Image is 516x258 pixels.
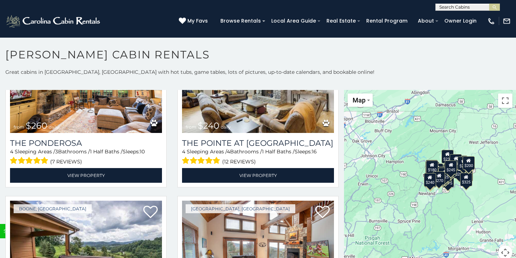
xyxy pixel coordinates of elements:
[10,148,162,166] div: Sleeping Areas / Bathrooms / Sleeps:
[503,17,511,25] img: mail-regular-white.png
[182,148,185,155] span: 4
[26,120,47,131] span: $260
[458,157,470,170] div: $235
[450,154,462,168] div: $260
[424,173,436,187] div: $240
[433,171,445,185] div: $270
[353,96,365,104] span: Map
[454,165,466,178] div: $260
[441,15,480,27] a: Owner Login
[315,205,330,220] a: Add to favorites
[55,148,58,155] span: 3
[348,94,373,107] button: Change map style
[414,15,438,27] a: About
[49,124,59,130] span: daily
[50,157,82,166] span: (7 reviews)
[445,161,457,174] div: $245
[426,161,438,174] div: $180
[5,14,102,28] img: White-1-2.png
[262,148,295,155] span: 1 Half Baths /
[463,156,475,170] div: $200
[227,148,230,155] span: 4
[221,124,231,130] span: daily
[187,17,208,25] span: My Favs
[460,173,472,186] div: $325
[182,138,334,148] a: The Pointe at [GEOGRAPHIC_DATA]
[143,205,158,220] a: Add to favorites
[10,168,162,183] a: View Property
[140,148,145,155] span: 10
[179,17,210,25] a: My Favs
[10,138,162,148] a: The Ponderosa
[312,148,317,155] span: 16
[182,168,334,183] a: View Property
[498,94,512,108] button: Toggle fullscreen view
[435,167,447,180] div: $302
[487,17,495,25] img: phone-regular-white.png
[268,15,320,27] a: Local Area Guide
[14,204,92,213] a: Boone, [GEOGRAPHIC_DATA]
[426,160,438,173] div: $310
[425,161,438,175] div: $235
[10,148,13,155] span: 4
[323,15,359,27] a: Real Estate
[182,138,334,148] h3: The Pointe at North View
[198,120,219,131] span: $240
[186,204,295,213] a: [GEOGRAPHIC_DATA], [GEOGRAPHIC_DATA]
[363,15,411,27] a: Rental Program
[217,15,264,27] a: Browse Rentals
[186,124,196,130] span: from
[90,148,123,155] span: 1 Half Baths /
[222,157,256,166] span: (12 reviews)
[182,148,334,166] div: Sleeping Areas / Bathrooms / Sleeps:
[14,124,24,130] span: from
[441,150,454,163] div: $235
